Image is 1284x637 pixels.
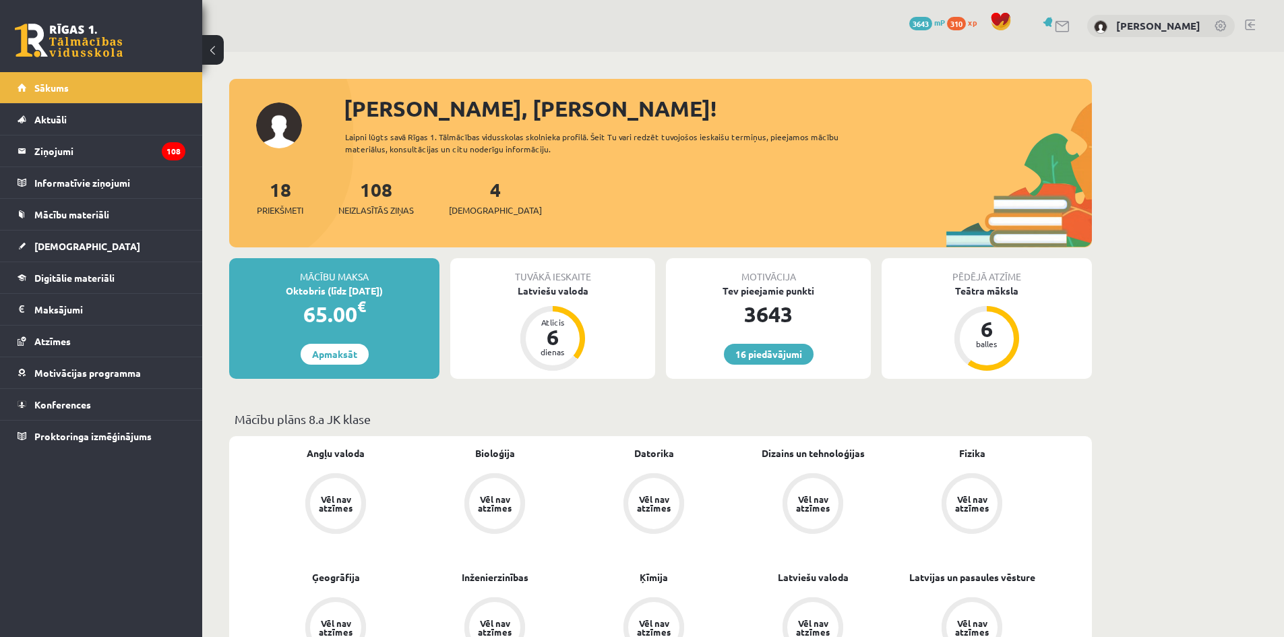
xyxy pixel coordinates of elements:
[344,92,1092,125] div: [PERSON_NAME], [PERSON_NAME]!
[18,104,185,135] a: Aktuāli
[34,82,69,94] span: Sākums
[934,17,945,28] span: mP
[882,258,1092,284] div: Pēdējā atzīme
[34,367,141,379] span: Motivācijas programma
[338,204,414,217] span: Neizlasītās ziņas
[968,17,977,28] span: xp
[882,284,1092,298] div: Teātra māksla
[18,421,185,452] a: Proktoringa izmēģinājums
[229,284,439,298] div: Oktobris (līdz [DATE])
[450,284,655,298] div: Latviešu valoda
[953,619,991,636] div: Vēl nav atzīmes
[338,177,414,217] a: 108Neizlasītās ziņas
[18,231,185,262] a: [DEMOGRAPHIC_DATA]
[415,473,574,537] a: Vēl nav atzīmes
[947,17,966,30] span: 310
[18,167,185,198] a: Informatīvie ziņojumi
[532,348,573,356] div: dienas
[15,24,123,57] a: Rīgas 1. Tālmācības vidusskola
[317,495,355,512] div: Vēl nav atzīmes
[1094,20,1107,34] img: Kārlis Bergs
[301,344,369,365] a: Apmaksāt
[909,17,945,28] a: 3643 mP
[953,495,991,512] div: Vēl nav atzīmes
[18,357,185,388] a: Motivācijas programma
[235,410,1087,428] p: Mācību plāns 8.a JK klase
[475,446,515,460] a: Bioloģija
[317,619,355,636] div: Vēl nav atzīmes
[18,135,185,166] a: Ziņojumi108
[635,619,673,636] div: Vēl nav atzīmes
[18,326,185,357] a: Atzīmes
[666,284,871,298] div: Tev pieejamie punkti
[909,570,1035,584] a: Latvijas un pasaules vēsture
[449,177,542,217] a: 4[DEMOGRAPHIC_DATA]
[476,495,514,512] div: Vēl nav atzīmes
[18,262,185,293] a: Digitālie materiāli
[909,17,932,30] span: 3643
[312,570,360,584] a: Ģeogrāfija
[476,619,514,636] div: Vēl nav atzīmes
[1116,19,1200,32] a: [PERSON_NAME]
[967,340,1007,348] div: balles
[450,284,655,373] a: Latviešu valoda Atlicis 6 dienas
[778,570,849,584] a: Latviešu valoda
[34,398,91,411] span: Konferences
[257,204,303,217] span: Priekšmeti
[724,344,814,365] a: 16 piedāvājumi
[947,17,983,28] a: 310 xp
[640,570,668,584] a: Ķīmija
[345,131,863,155] div: Laipni lūgts savā Rīgas 1. Tālmācības vidusskolas skolnieka profilā. Šeit Tu vari redzēt tuvojošo...
[257,177,303,217] a: 18Priekšmeti
[794,495,832,512] div: Vēl nav atzīmes
[635,495,673,512] div: Vēl nav atzīmes
[762,446,865,460] a: Dizains un tehnoloģijas
[229,298,439,330] div: 65.00
[34,135,185,166] legend: Ziņojumi
[462,570,528,584] a: Inženierzinības
[959,446,985,460] a: Fizika
[229,258,439,284] div: Mācību maksa
[162,142,185,160] i: 108
[892,473,1051,537] a: Vēl nav atzīmes
[34,240,140,252] span: [DEMOGRAPHIC_DATA]
[18,389,185,420] a: Konferences
[307,446,365,460] a: Angļu valoda
[532,326,573,348] div: 6
[34,335,71,347] span: Atzīmes
[34,113,67,125] span: Aktuāli
[34,208,109,220] span: Mācību materiāli
[733,473,892,537] a: Vēl nav atzīmes
[357,297,366,316] span: €
[666,298,871,330] div: 3643
[666,258,871,284] div: Motivācija
[794,619,832,636] div: Vēl nav atzīmes
[256,473,415,537] a: Vēl nav atzīmes
[449,204,542,217] span: [DEMOGRAPHIC_DATA]
[34,430,152,442] span: Proktoringa izmēģinājums
[34,272,115,284] span: Digitālie materiāli
[18,72,185,103] a: Sākums
[450,258,655,284] div: Tuvākā ieskaite
[18,294,185,325] a: Maksājumi
[574,473,733,537] a: Vēl nav atzīmes
[18,199,185,230] a: Mācību materiāli
[34,167,185,198] legend: Informatīvie ziņojumi
[882,284,1092,373] a: Teātra māksla 6 balles
[532,318,573,326] div: Atlicis
[34,294,185,325] legend: Maksājumi
[634,446,674,460] a: Datorika
[967,318,1007,340] div: 6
